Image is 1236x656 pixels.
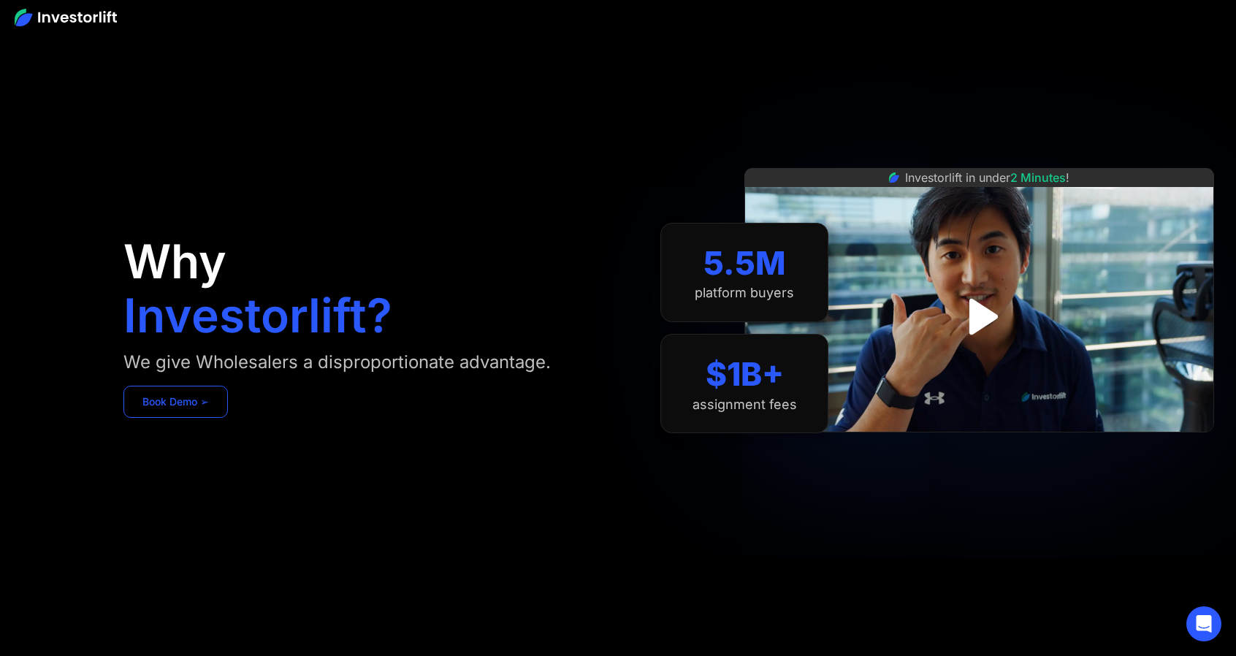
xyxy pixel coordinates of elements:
h1: Investorlift? [123,292,392,339]
a: Book Demo ➢ [123,386,228,418]
a: open lightbox [947,284,1012,349]
h1: Why [123,238,226,285]
div: Open Intercom Messenger [1186,606,1221,641]
span: 2 Minutes [1010,170,1066,185]
div: platform buyers [695,285,794,301]
div: Investorlift in under ! [905,169,1069,186]
iframe: Customer reviews powered by Trustpilot [870,440,1089,457]
div: assignment fees [693,397,797,413]
div: We give Wholesalers a disproportionate advantage. [123,351,551,374]
div: $1B+ [706,355,784,394]
div: 5.5M [703,244,786,283]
